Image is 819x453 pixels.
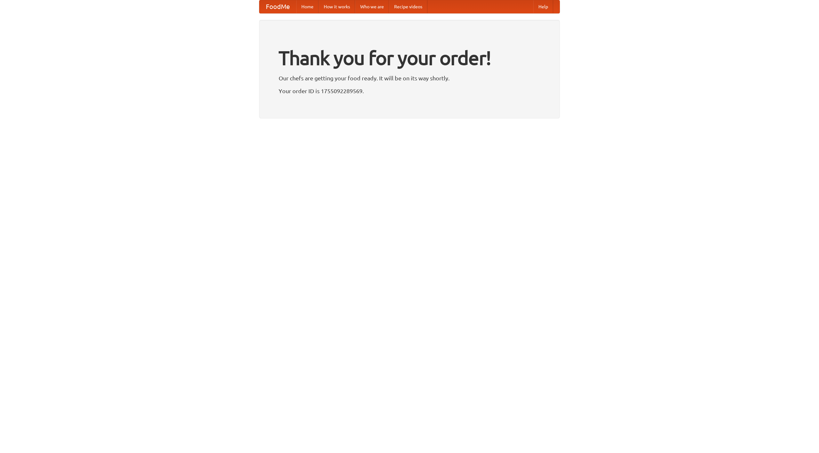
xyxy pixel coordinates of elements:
p: Our chefs are getting your food ready. It will be on its way shortly. [279,73,540,83]
p: Your order ID is 1755092289569. [279,86,540,96]
h1: Thank you for your order! [279,43,540,73]
a: Help [533,0,553,13]
a: Home [296,0,319,13]
a: FoodMe [259,0,296,13]
a: How it works [319,0,355,13]
a: Recipe videos [389,0,427,13]
a: Who we are [355,0,389,13]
